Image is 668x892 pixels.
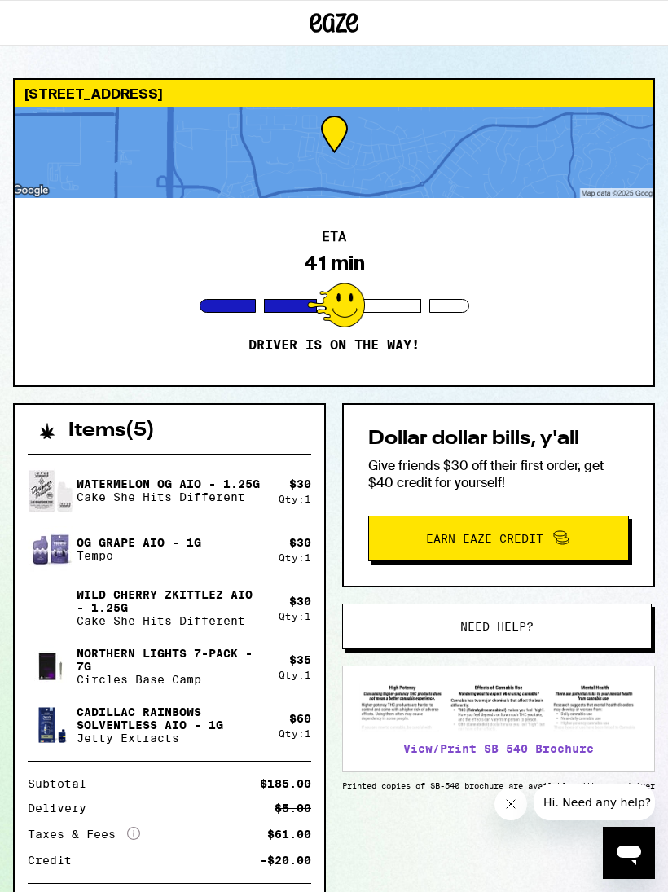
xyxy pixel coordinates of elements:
iframe: Button to launch messaging window [603,827,655,879]
h2: Items ( 5 ) [68,421,155,441]
p: Give friends $30 off their first order, get $40 credit for yourself! [368,457,629,491]
div: $ 60 [289,712,311,725]
div: $ 30 [289,595,311,608]
h2: Dollar dollar bills, y'all [368,429,629,449]
div: Qty: 1 [279,552,311,563]
button: Earn Eaze Credit [368,516,629,561]
p: Jetty Extracts [77,732,266,745]
div: Qty: 1 [279,670,311,680]
iframe: Message from company [534,784,655,820]
p: Printed copies of SB-540 brochure are available with your driver [342,780,655,790]
iframe: Close message [494,788,527,820]
img: OG Grape AIO - 1g [28,526,73,572]
p: Watermelon OG AIO - 1.25g [77,477,260,490]
div: Qty: 1 [279,611,311,622]
img: SB 540 Brochure preview [359,683,638,732]
div: -$20.00 [260,855,311,866]
div: Subtotal [28,778,98,789]
div: $ 30 [289,477,311,490]
img: Cadillac Rainbows Solventless AIO - 1g [28,702,73,748]
p: Wild Cherry Zkittlez AIO - 1.25g [77,588,266,614]
div: $5.00 [275,802,311,814]
div: Qty: 1 [279,728,311,739]
div: $61.00 [267,828,311,840]
span: Earn Eaze Credit [426,533,543,544]
p: Cake She Hits Different [77,490,260,503]
div: $ 30 [289,536,311,549]
a: View/Print SB 540 Brochure [403,742,594,755]
div: $185.00 [260,778,311,789]
div: 41 min [304,252,365,275]
div: Taxes & Fees [28,827,140,841]
p: OG Grape AIO - 1g [77,536,201,549]
span: Need help? [460,621,534,632]
p: Cadillac Rainbows Solventless AIO - 1g [77,705,266,732]
p: Tempo [77,549,201,562]
h2: ETA [322,231,346,244]
div: [STREET_ADDRESS] [15,80,653,107]
img: Northern Lights 7-Pack - 7g [28,644,73,689]
p: Circles Base Camp [77,673,266,686]
img: Watermelon OG AIO - 1.25g [28,468,73,513]
p: Northern Lights 7-Pack - 7g [77,647,266,673]
div: Delivery [28,802,98,814]
div: Qty: 1 [279,494,311,504]
p: Driver is on the way! [248,337,420,354]
div: $ 35 [289,653,311,666]
img: Wild Cherry Zkittlez AIO - 1.25g [28,585,73,631]
div: Credit [28,855,83,866]
p: Cake She Hits Different [77,614,266,627]
button: Need help? [342,604,652,649]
